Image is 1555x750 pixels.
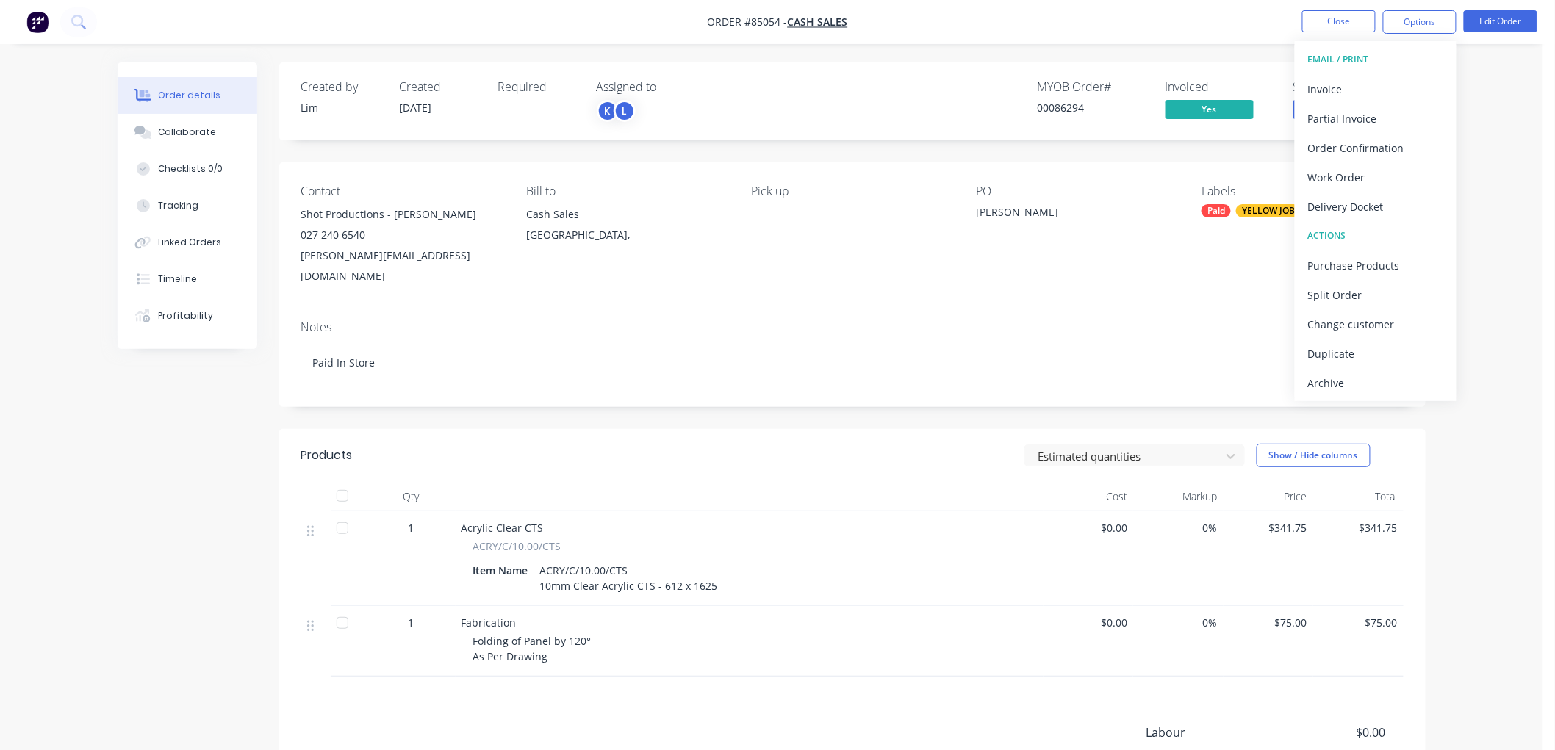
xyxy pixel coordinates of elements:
div: Archive [1308,372,1443,394]
div: Work Order [1308,167,1443,188]
div: Notes [301,320,1404,334]
span: $0.00 [1049,615,1128,630]
div: K [597,100,619,122]
div: Lim [301,100,382,115]
div: Duplicate [1308,343,1443,364]
div: Purchase Products [1308,255,1443,276]
div: Change customer [1308,314,1443,335]
span: 0% [1139,520,1218,536]
div: Cost [1044,482,1134,511]
span: Ready for Picku... [1293,100,1382,118]
div: L [614,100,636,122]
span: $0.00 [1276,724,1385,741]
div: Paid [1202,204,1231,217]
div: Contact [301,184,503,198]
div: Partial Invoice [1308,108,1443,129]
div: Shot Productions - [PERSON_NAME] [301,204,503,225]
div: Invoice [1308,79,1443,100]
div: Profitability [158,309,213,322]
div: Shot Productions - [PERSON_NAME]027 240 6540[PERSON_NAME][EMAIL_ADDRESS][DOMAIN_NAME] [301,204,503,286]
button: Collaborate [118,114,257,151]
div: Order Confirmation [1308,137,1443,159]
span: $0.00 [1049,520,1128,536]
span: $341.75 [1319,520,1398,536]
div: MYOB Order # [1038,80,1148,94]
div: Paid In Store [301,340,1404,385]
span: Order #85054 - [708,15,788,29]
div: Assigned to [597,80,744,94]
div: 00086294 [1038,100,1148,115]
div: PO [977,184,1178,198]
div: Price [1224,482,1314,511]
div: Tracking [158,199,198,212]
button: Order details [118,77,257,114]
div: Order details [158,89,220,102]
span: $341.75 [1229,520,1308,536]
span: Folding of Panel by 120° As Per Drawing [473,634,595,663]
div: Markup [1133,482,1224,511]
div: [PERSON_NAME] [977,204,1160,225]
div: YELLOW JOB [1236,204,1301,217]
div: 027 240 6540 [301,225,503,245]
div: Pick up [751,184,952,198]
div: Item Name [473,560,534,581]
button: Tracking [118,187,257,224]
div: [PERSON_NAME][EMAIL_ADDRESS][DOMAIN_NAME] [301,245,503,286]
div: Qty [367,482,456,511]
span: Yes [1166,100,1254,118]
span: Fabrication [462,616,517,630]
div: ACRY/C/10.00/CTS 10mm Clear Acrylic CTS - 612 x 1625 [534,560,724,596]
span: $75.00 [1229,615,1308,630]
div: EMAIL / PRINT [1308,50,1443,69]
button: Profitability [118,298,257,334]
button: Ready for Picku... [1293,100,1382,122]
div: Cash Sales [526,204,728,225]
div: Linked Orders [158,236,221,249]
span: Acrylic Clear CTS [462,521,544,535]
span: ACRY/C/10.00/CTS [473,538,561,554]
span: $75.00 [1319,615,1398,630]
button: Show / Hide columns [1257,444,1371,467]
div: ACTIONS [1308,226,1443,245]
button: Timeline [118,261,257,298]
div: Total [1313,482,1404,511]
div: Status [1293,80,1404,94]
div: Checklists 0/0 [158,162,223,176]
button: Checklists 0/0 [118,151,257,187]
button: Linked Orders [118,224,257,261]
div: Created by [301,80,382,94]
div: Created [400,80,481,94]
img: Factory [26,11,49,33]
a: Cash Sales [788,15,848,29]
span: 0% [1139,615,1218,630]
div: Products [301,447,353,464]
div: Collaborate [158,126,216,139]
button: Options [1383,10,1457,34]
span: 1 [409,520,414,536]
div: [GEOGRAPHIC_DATA], [526,225,728,245]
span: [DATE] [400,101,432,115]
div: Labels [1202,184,1403,198]
div: Bill to [526,184,728,198]
span: Labour [1146,724,1277,741]
div: Invoiced [1166,80,1276,94]
button: Edit Order [1464,10,1537,32]
div: Required [498,80,579,94]
button: KL [597,100,636,122]
div: Delivery Docket [1308,196,1443,217]
button: Close [1302,10,1376,32]
span: 1 [409,615,414,630]
div: Cash Sales[GEOGRAPHIC_DATA], [526,204,728,251]
div: Timeline [158,273,197,286]
div: Split Order [1308,284,1443,306]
